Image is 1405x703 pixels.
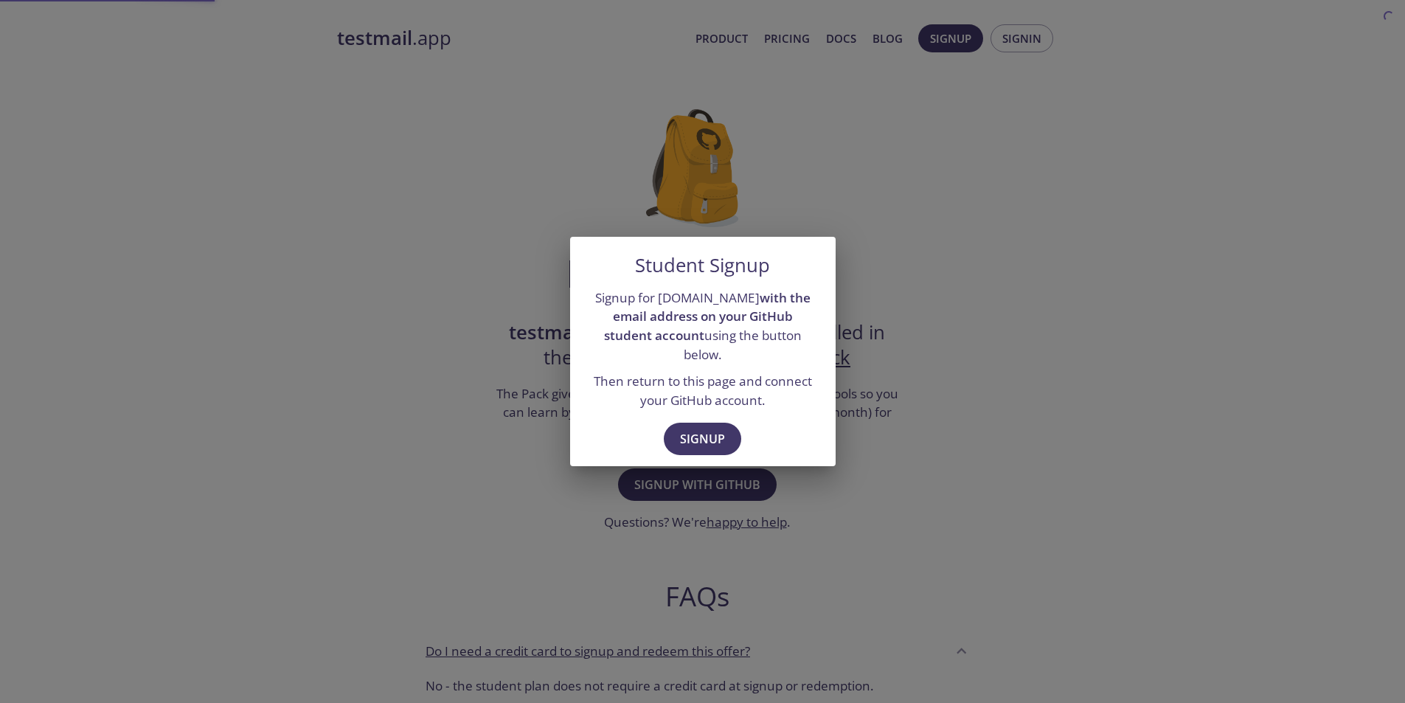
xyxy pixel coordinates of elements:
[588,288,818,364] p: Signup for [DOMAIN_NAME] using the button below.
[588,372,818,409] p: Then return to this page and connect your GitHub account.
[680,429,725,449] span: Signup
[635,254,770,277] h5: Student Signup
[664,423,741,455] button: Signup
[604,289,811,344] strong: with the email address on your GitHub student account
